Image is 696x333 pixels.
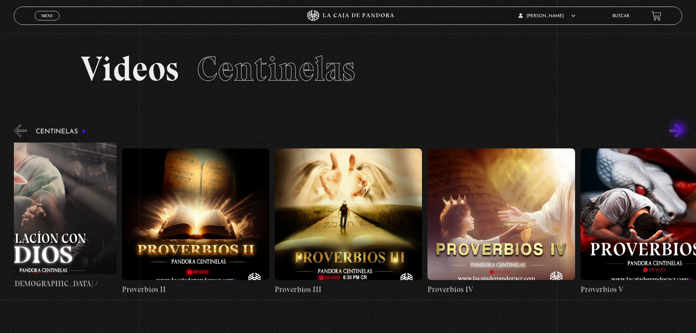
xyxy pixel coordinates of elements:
span: Cerrar [39,20,56,25]
span: [PERSON_NAME] [518,14,575,18]
h2: Videos [81,52,615,86]
button: Next [670,124,682,137]
span: Centinelas [197,48,355,90]
a: Proverbios II [122,143,269,301]
h4: Proverbios II [122,284,269,295]
button: Previous [14,124,27,137]
span: Menu [41,14,53,18]
h4: Proverbios IV [427,284,575,295]
h4: Proverbios III [275,284,422,295]
h3: Centinelas [36,128,86,135]
a: Proverbios III [275,143,422,301]
a: Proverbios IV [427,143,575,301]
a: View your shopping cart [651,11,661,21]
a: Buscar [612,14,630,18]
